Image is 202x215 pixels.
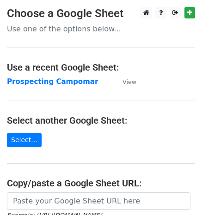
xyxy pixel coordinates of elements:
[113,78,136,86] a: View
[7,62,195,73] h4: Use a recent Google Sheet:
[7,78,98,86] a: Prospecting Campomar
[7,24,195,34] p: Use one of the options below...
[7,133,42,147] a: Select...
[7,115,195,126] h4: Select another Google Sheet:
[7,178,195,189] h4: Copy/paste a Google Sheet URL:
[7,192,190,210] input: Paste your Google Sheet URL here
[7,7,195,20] h3: Choose a Google Sheet
[122,78,136,85] small: View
